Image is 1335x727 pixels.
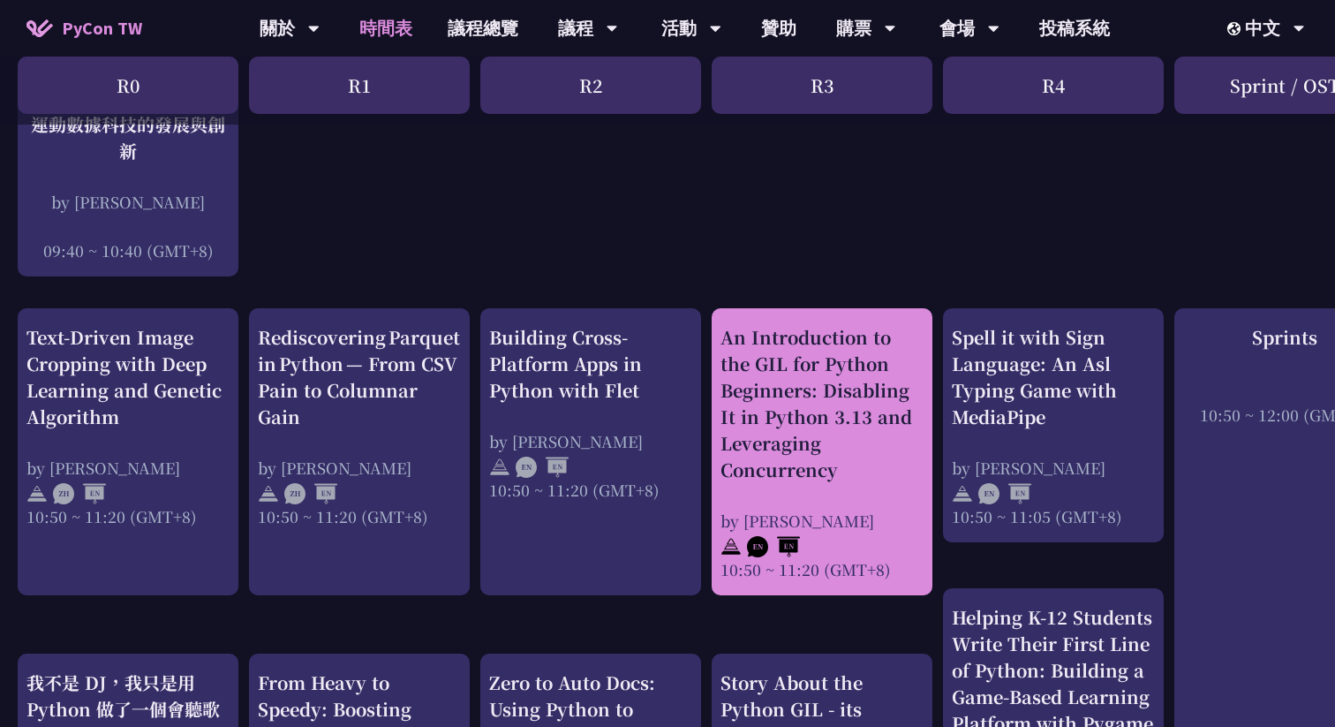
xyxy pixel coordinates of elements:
span: PyCon TW [62,15,142,42]
a: 當科技走進球場：21世紀運動數據科技的發展與創新 by [PERSON_NAME] 09:40 ~ 10:40 (GMT+8) [26,85,230,261]
div: by [PERSON_NAME] [26,457,230,479]
a: Text-Driven Image Cropping with Deep Learning and Genetic Algorithm by [PERSON_NAME] 10:50 ~ 11:2... [26,324,230,527]
a: PyCon TW [9,6,160,50]
img: ENEN.5a408d1.svg [516,457,569,478]
div: R4 [943,57,1164,114]
img: svg+xml;base64,PHN2ZyB4bWxucz0iaHR0cDovL3d3dy53My5vcmcvMjAwMC9zdmciIHdpZHRoPSIyNCIgaGVpZ2h0PSIyNC... [720,536,742,557]
img: ZHEN.371966e.svg [53,483,106,504]
div: R3 [712,57,932,114]
div: 10:50 ~ 11:05 (GMT+8) [952,505,1155,527]
div: Rediscovering Parquet in Python — From CSV Pain to Columnar Gain [258,324,461,430]
div: R0 [18,57,238,114]
img: svg+xml;base64,PHN2ZyB4bWxucz0iaHR0cDovL3d3dy53My5vcmcvMjAwMC9zdmciIHdpZHRoPSIyNCIgaGVpZ2h0PSIyNC... [489,457,510,478]
img: svg+xml;base64,PHN2ZyB4bWxucz0iaHR0cDovL3d3dy53My5vcmcvMjAwMC9zdmciIHdpZHRoPSIyNCIgaGVpZ2h0PSIyNC... [952,483,973,504]
img: Locale Icon [1227,22,1245,35]
a: Spell it with Sign Language: An Asl Typing Game with MediaPipe by [PERSON_NAME] 10:50 ~ 11:05 (GM... [952,324,1155,527]
div: R2 [480,57,701,114]
img: ENEN.5a408d1.svg [978,483,1031,504]
div: Text-Driven Image Cropping with Deep Learning and Genetic Algorithm [26,324,230,430]
a: Rediscovering Parquet in Python — From CSV Pain to Columnar Gain by [PERSON_NAME] 10:50 ~ 11:20 (... [258,324,461,527]
img: Home icon of PyCon TW 2025 [26,19,53,37]
div: R1 [249,57,470,114]
img: ZHEN.371966e.svg [284,483,337,504]
div: An Introduction to the GIL for Python Beginners: Disabling It in Python 3.13 and Leveraging Concu... [720,324,924,483]
div: 10:50 ~ 11:20 (GMT+8) [26,505,230,527]
div: by [PERSON_NAME] [720,510,924,532]
div: by [PERSON_NAME] [952,457,1155,479]
div: by [PERSON_NAME] [26,191,230,213]
img: svg+xml;base64,PHN2ZyB4bWxucz0iaHR0cDovL3d3dy53My5vcmcvMjAwMC9zdmciIHdpZHRoPSIyNCIgaGVpZ2h0PSIyNC... [26,483,48,504]
img: ENEN.5a408d1.svg [747,536,800,557]
a: An Introduction to the GIL for Python Beginners: Disabling It in Python 3.13 and Leveraging Concu... [720,324,924,580]
div: 10:50 ~ 11:20 (GMT+8) [720,558,924,580]
div: Spell it with Sign Language: An Asl Typing Game with MediaPipe [952,324,1155,430]
div: 10:50 ~ 11:20 (GMT+8) [258,505,461,527]
div: Building Cross-Platform Apps in Python with Flet [489,324,692,404]
img: svg+xml;base64,PHN2ZyB4bWxucz0iaHR0cDovL3d3dy53My5vcmcvMjAwMC9zdmciIHdpZHRoPSIyNCIgaGVpZ2h0PSIyNC... [258,483,279,504]
div: by [PERSON_NAME] [258,457,461,479]
a: Building Cross-Platform Apps in Python with Flet by [PERSON_NAME] 10:50 ~ 11:20 (GMT+8) [489,324,692,501]
div: 10:50 ~ 11:20 (GMT+8) [489,479,692,501]
div: by [PERSON_NAME] [489,430,692,452]
div: 09:40 ~ 10:40 (GMT+8) [26,239,230,261]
